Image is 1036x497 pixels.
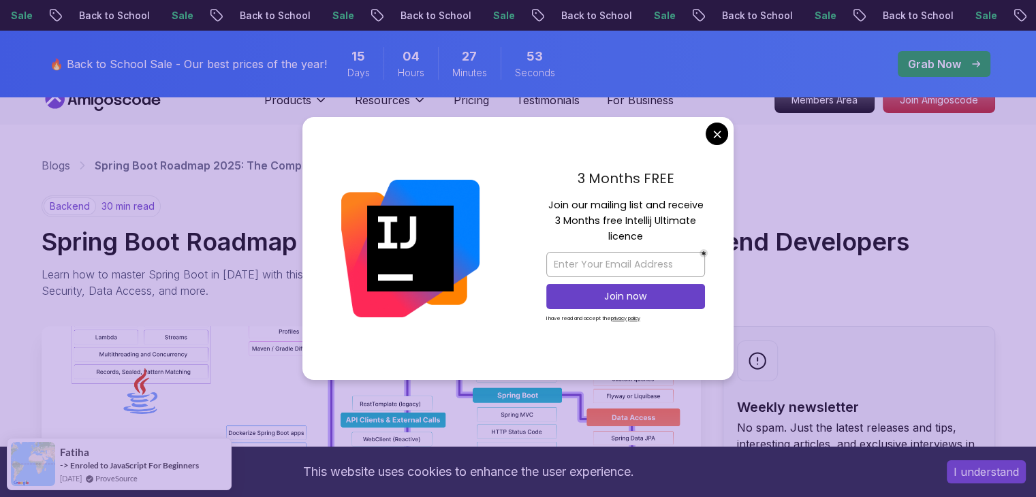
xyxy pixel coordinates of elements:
[709,9,802,22] p: Back to School
[227,9,319,22] p: Back to School
[10,457,926,487] div: This website uses cookies to enhance the user experience.
[50,56,327,72] p: 🔥 Back to School Sale - Our best prices of the year!
[607,92,674,108] a: For Business
[42,266,652,299] p: Learn how to master Spring Boot in [DATE] with this complete roadmap covering Java fundamentals, ...
[641,9,685,22] p: Sale
[388,9,480,22] p: Back to School
[775,88,874,112] p: Members Area
[454,92,489,108] a: Pricing
[60,447,89,458] span: Fatiha
[398,66,424,80] span: Hours
[908,56,961,72] p: Grab Now
[44,197,96,215] p: backend
[774,87,875,113] a: Members Area
[66,9,159,22] p: Back to School
[95,157,490,174] p: Spring Boot Roadmap 2025: The Complete Guide for Backend Developers
[351,47,365,66] span: 15 Days
[319,9,363,22] p: Sale
[883,87,995,113] a: Join Amigoscode
[355,92,426,119] button: Resources
[802,9,845,22] p: Sale
[548,9,641,22] p: Back to School
[355,92,410,108] p: Resources
[452,66,487,80] span: Minutes
[515,66,555,80] span: Seconds
[264,92,311,108] p: Products
[870,9,962,22] p: Back to School
[264,92,328,119] button: Products
[947,460,1026,483] button: Accept cookies
[60,460,69,470] span: ->
[962,9,1006,22] p: Sale
[42,157,70,174] a: Blogs
[159,9,202,22] p: Sale
[101,199,155,213] p: 30 min read
[527,47,543,66] span: 53 Seconds
[11,442,55,486] img: provesource social proof notification image
[60,472,82,484] span: [DATE]
[462,47,477,66] span: 27 Minutes
[42,228,995,255] h1: Spring Boot Roadmap 2025: The Complete Guide for Backend Developers
[480,9,524,22] p: Sale
[70,460,199,470] a: Enroled to JavaScript For Beginners
[516,92,580,108] a: Testimonials
[403,47,420,66] span: 4 Hours
[347,66,370,80] span: Days
[95,472,138,484] a: ProveSource
[737,419,981,468] p: No spam. Just the latest releases and tips, interesting articles, and exclusive interviews in you...
[883,88,994,112] p: Join Amigoscode
[737,398,981,417] h2: Weekly newsletter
